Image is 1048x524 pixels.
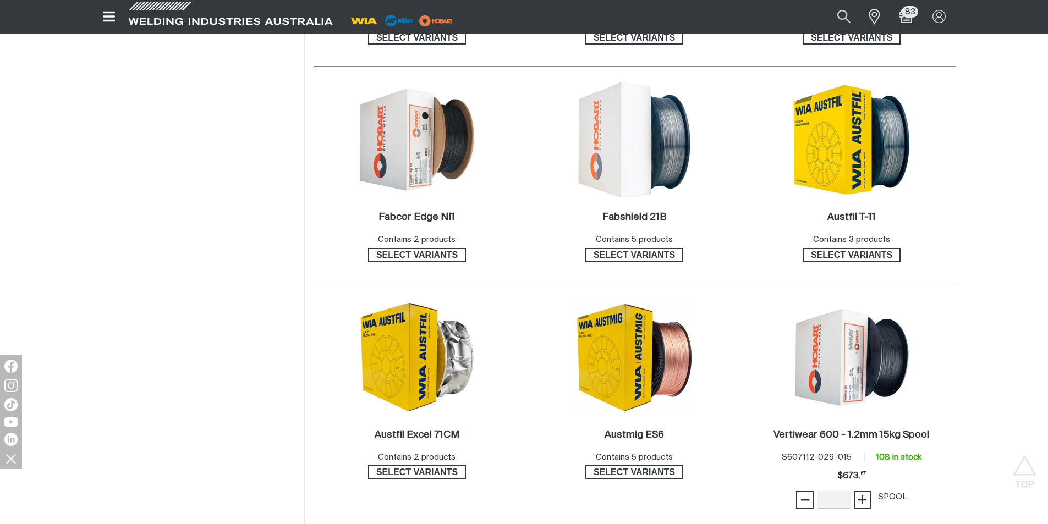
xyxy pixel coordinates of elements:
[369,31,465,45] span: Select variants
[586,465,682,479] span: Select variants
[605,429,664,442] a: Austmig ES6
[585,31,683,45] a: Select variants of Fabco 811N1
[369,465,465,479] span: Select variants
[378,234,456,246] div: Contains 2 products
[813,234,890,246] div: Contains 3 products
[602,212,666,222] h2: Fabshield 21B
[803,31,901,45] a: Select variants of Fabco XL-525
[416,16,456,25] a: miller
[804,31,899,45] span: Select variants
[4,379,18,392] img: Instagram
[358,81,476,198] img: Fabcor Edge NI1
[4,433,18,446] img: LinkedIn
[378,211,455,224] a: Fabcor Edge NI1
[837,465,866,487] span: $673.
[375,430,459,440] h2: Austfil Excel 71CM
[803,248,901,262] a: Select variants of Austfil T-11
[596,234,673,246] div: Contains 5 products
[800,490,810,509] span: −
[1012,455,1037,480] button: Scroll to top
[375,429,459,442] a: Austfil Excel 71CM
[602,211,666,224] a: Fabshield 21B
[4,417,18,427] img: YouTube
[368,31,466,45] a: Select variants of Fabcor 86R
[369,248,465,262] span: Select variants
[358,301,476,413] img: Austfil Excel 71CM
[605,430,664,440] h2: Austmig ES6
[782,453,852,461] span: S607112-029-015
[793,299,910,416] img: Vertiwear 600 - 1.2mm 15kg Spool
[596,451,673,464] div: Contains 5 products
[773,429,929,442] a: Vertiwear 600 - 1.2mm 15kg Spool
[878,491,907,504] div: SPOOL
[378,212,455,222] h2: Fabcor Edge NI1
[804,248,899,262] span: Select variants
[4,398,18,411] img: TikTok
[368,465,466,479] a: Select variants of Austfil Excel 71CM
[773,430,929,440] h2: Vertiwear 600 - 1.2mm 15kg Spool
[378,451,456,464] div: Contains 2 products
[368,248,466,262] a: Select variants of Fabcor Edge NI1
[825,4,863,29] button: Search products
[857,490,868,509] span: +
[827,212,876,222] h2: Austfil T-11
[586,248,682,262] span: Select variants
[416,13,456,29] img: miller
[575,81,693,198] img: Fabshield 21B
[2,449,20,468] img: hide socials
[876,453,921,461] span: 108 in stock
[861,472,866,476] sup: 67
[585,248,683,262] a: Select variants of Fabshield 21B
[793,81,910,198] img: Austfil T-11
[585,465,683,479] a: Select variants of Austmig ES6
[575,299,693,416] img: Austmig ES6
[586,31,682,45] span: Select variants
[837,465,866,487] div: Price
[811,4,863,29] input: Product name or item number...
[4,360,18,373] img: Facebook
[827,211,876,224] a: Austfil T-11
